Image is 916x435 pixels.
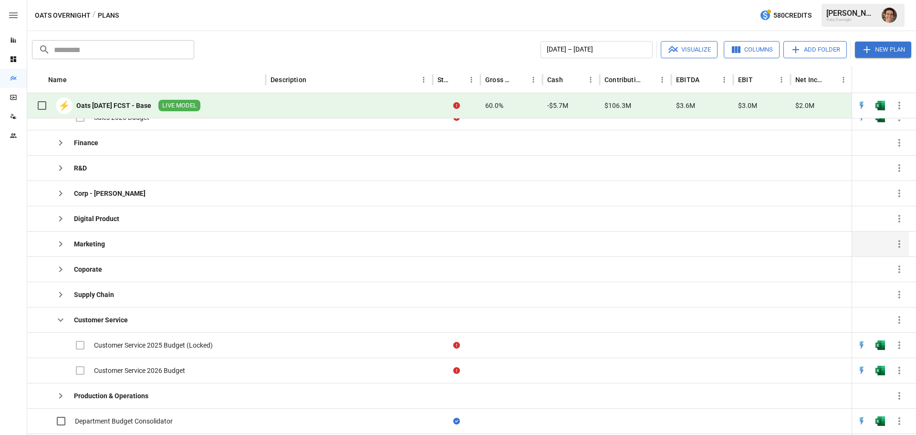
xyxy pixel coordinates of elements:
[74,239,105,249] div: Marketing
[94,366,185,375] div: Customer Service 2026 Budget
[74,265,102,274] div: Coporate
[307,73,321,86] button: Sort
[676,101,695,110] span: $3.6M
[857,340,866,350] img: quick-edit-flash.b8aec18c.svg
[513,73,527,86] button: Sort
[775,73,788,86] button: EBIT column menu
[875,340,885,350] img: excel-icon.76473adf.svg
[604,76,641,84] div: Contribution Profit
[857,366,866,375] div: Open in Quick Edit
[584,73,597,86] button: Cash column menu
[855,42,911,58] button: New Plan
[93,10,96,21] div: /
[547,76,563,84] div: Cash
[875,416,885,426] img: excel-icon.76473adf.svg
[857,416,866,426] img: quick-edit-flash.b8aec18c.svg
[875,366,885,375] img: excel-icon.76473adf.svg
[74,315,128,325] div: Customer Service
[676,76,699,84] div: EBITDA
[857,101,866,110] img: quick-edit-flash.b8aec18c.svg
[465,73,478,86] button: Status column menu
[547,101,568,110] span: -$5.7M
[875,101,885,110] div: Open in Excel
[74,290,114,299] div: Supply Chain
[857,340,866,350] div: Open in Quick Edit
[271,76,306,84] div: Description
[451,73,465,86] button: Sort
[437,76,450,84] div: Status
[795,101,814,110] span: $2.0M
[754,73,767,86] button: Sort
[56,97,73,114] div: ⚡
[895,73,909,86] button: Sort
[826,9,876,18] div: [PERSON_NAME]
[724,41,780,58] button: Columns
[74,189,146,198] div: Corp - [PERSON_NAME]
[48,76,67,84] div: Name
[74,391,148,401] div: Production & Operations
[76,101,151,110] div: Oats [DATE] FCST - Base
[718,73,731,86] button: EBITDA column menu
[74,214,119,223] div: Digital Product
[642,73,656,86] button: Sort
[604,101,631,110] span: $106.3M
[783,41,847,58] button: Add Folder
[700,73,714,86] button: Sort
[823,73,837,86] button: Sort
[656,73,669,86] button: Contribution Profit column menu
[738,76,753,84] div: EBIT
[94,340,213,350] div: Customer Service 2025 Budget (Locked)
[857,101,866,110] div: Open in Quick Edit
[857,416,866,426] div: Open in Quick Edit
[564,73,577,86] button: Sort
[485,101,503,110] span: 60.0%
[826,18,876,22] div: Oats Overnight
[158,101,200,110] span: LIVE MODEL
[837,73,850,86] button: Net Income column menu
[453,416,460,426] div: Sync complete
[661,41,718,58] button: Visualize
[541,41,653,58] button: [DATE] – [DATE]
[738,101,757,110] span: $3.0M
[75,416,173,426] div: Department Budget Consolidator
[875,366,885,375] div: Open in Excel
[875,101,885,110] img: excel-icon.76473adf.svg
[35,10,91,21] button: Oats Overnight
[876,2,903,29] button: Ryan Zayas
[417,73,430,86] button: Description column menu
[882,8,897,23] img: Ryan Zayas
[527,73,540,86] button: Gross Margin column menu
[795,76,822,84] div: Net Income
[74,138,98,148] div: Finance
[485,76,512,84] div: Gross Margin
[68,73,81,86] button: Sort
[756,7,815,24] button: 580Credits
[875,340,885,350] div: Open in Excel
[773,10,812,21] span: 580 Credits
[74,163,87,173] div: R&D
[857,366,866,375] img: quick-edit-flash.b8aec18c.svg
[875,416,885,426] div: Open in Excel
